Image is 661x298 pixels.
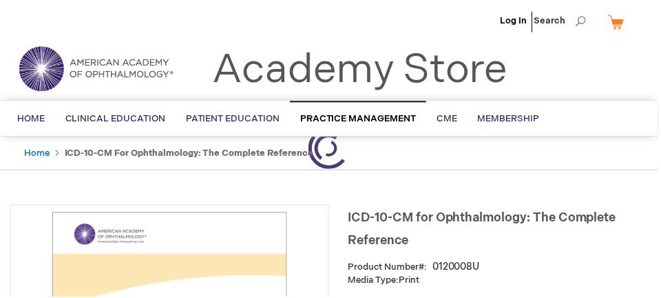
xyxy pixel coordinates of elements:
[213,46,510,95] a: Academy Store
[536,7,589,34] span: Search
[350,275,651,288] p: Print
[439,114,459,125] span: CME
[350,276,401,287] strong: Media Type:
[350,212,619,249] span: ICD-10-CM for Ophthalmology: The Complete Reference
[65,148,315,159] strong: ICD-10-CM for Ophthalmology: The Complete Reference
[480,114,542,125] span: Membership
[434,261,482,275] div: 0120008U
[17,114,45,125] span: Home
[24,148,50,159] a: Home
[503,15,529,26] a: Log In
[350,263,429,274] strong: Product Number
